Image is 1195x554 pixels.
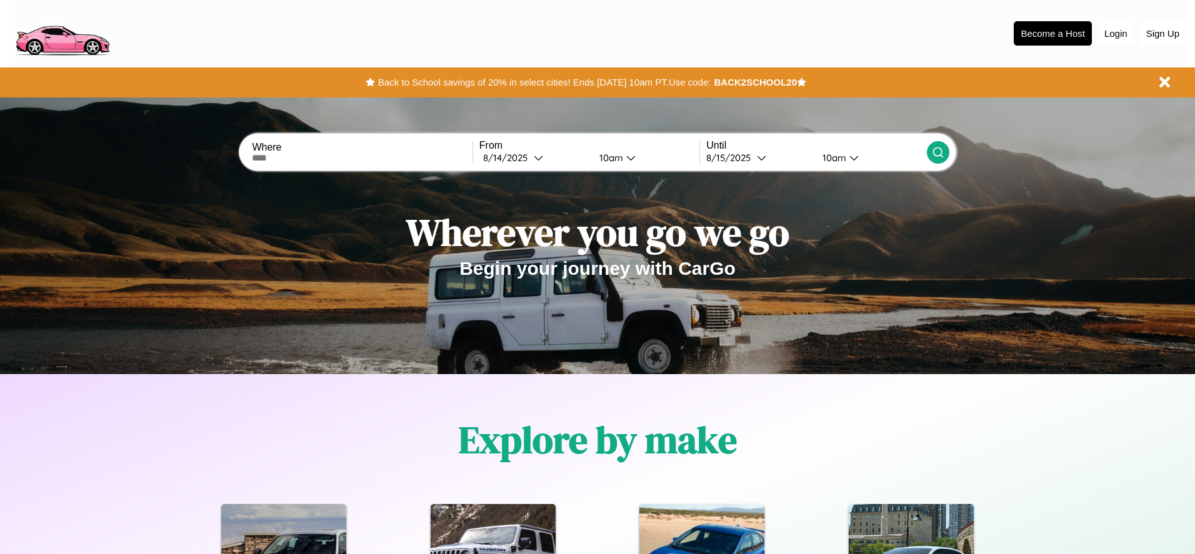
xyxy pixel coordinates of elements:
button: 8/14/2025 [479,151,589,164]
button: Login [1098,22,1134,45]
div: 8 / 15 / 2025 [706,152,757,164]
button: 10am [812,151,926,164]
button: Back to School savings of 20% in select cities! Ends [DATE] 10am PT.Use code: [375,74,714,91]
div: 10am [593,152,626,164]
label: Where [252,142,472,153]
b: BACK2SCHOOL20 [714,77,797,87]
label: From [479,140,699,151]
button: Sign Up [1140,22,1186,45]
button: Become a Host [1014,21,1092,46]
img: logo [9,6,115,59]
button: 10am [589,151,699,164]
h1: Explore by make [459,414,737,465]
label: Until [706,140,926,151]
div: 10am [816,152,849,164]
div: 8 / 14 / 2025 [483,152,534,164]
